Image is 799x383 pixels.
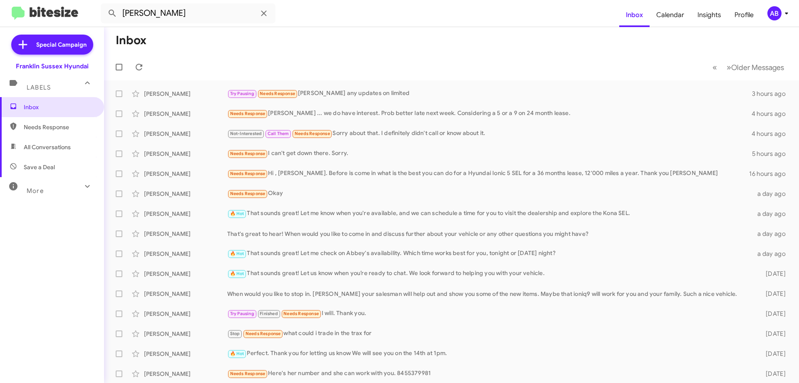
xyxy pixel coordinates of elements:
[722,59,789,76] button: Next
[731,63,784,72] span: Older Messages
[230,171,266,176] span: Needs Response
[230,251,244,256] span: 🔥 Hot
[144,250,227,258] div: [PERSON_NAME]
[227,290,752,298] div: When would you like to stop in. [PERSON_NAME] your salesman will help out and show you some of th...
[24,123,94,131] span: Needs Response
[227,349,752,358] div: Perfect. Thank you for letting us know We will see you on the 14th at 1pm.
[283,311,319,316] span: Needs Response
[227,109,752,118] div: [PERSON_NAME] ... we do have interest. Prob better late next week. Considering a 5 or a 9 on 24 m...
[268,131,289,136] span: Call Them
[767,6,782,20] div: AB
[752,230,792,238] div: a day ago
[752,310,792,318] div: [DATE]
[728,3,760,27] a: Profile
[227,189,752,198] div: Okay
[227,269,752,278] div: That sounds great! Let us know when you’re ready to chat. We look forward to helping you with you...
[227,230,752,238] div: That's great to hear! When would you like to come in and discuss further about your vehicle or an...
[16,62,89,70] div: Franklin Sussex Hyundai
[707,59,722,76] button: Previous
[712,62,717,73] span: «
[752,110,792,118] div: 4 hours ago
[227,249,752,258] div: That sounds great! Let me check on Abbey's availability. Which time works best for you, tonight o...
[227,149,752,158] div: I can't get down there. Sorry.
[295,131,330,136] span: Needs Response
[144,370,227,378] div: [PERSON_NAME]
[246,331,281,336] span: Needs Response
[144,190,227,198] div: [PERSON_NAME]
[727,62,731,73] span: »
[260,311,278,316] span: Finished
[260,91,295,96] span: Needs Response
[144,130,227,138] div: [PERSON_NAME]
[227,329,752,338] div: what could i trade in the trax for
[144,210,227,218] div: [PERSON_NAME]
[27,187,44,195] span: More
[144,230,227,238] div: [PERSON_NAME]
[116,34,146,47] h1: Inbox
[230,331,240,336] span: Stop
[36,40,87,49] span: Special Campaign
[144,310,227,318] div: [PERSON_NAME]
[619,3,650,27] a: Inbox
[230,131,262,136] span: Not-Interested
[752,90,792,98] div: 3 hours ago
[230,271,244,276] span: 🔥 Hot
[752,370,792,378] div: [DATE]
[230,211,244,216] span: 🔥 Hot
[752,210,792,218] div: a day ago
[144,110,227,118] div: [PERSON_NAME]
[691,3,728,27] a: Insights
[27,84,51,91] span: Labels
[144,290,227,298] div: [PERSON_NAME]
[749,170,792,178] div: 16 hours ago
[144,350,227,358] div: [PERSON_NAME]
[760,6,790,20] button: AB
[24,143,71,151] span: All Conversations
[230,371,266,376] span: Needs Response
[227,369,752,378] div: Here's her number and she can work with you. 8455379981
[11,35,93,55] a: Special Campaign
[752,270,792,278] div: [DATE]
[230,351,244,356] span: 🔥 Hot
[230,91,254,96] span: Try Pausing
[752,250,792,258] div: a day ago
[24,163,55,171] span: Save a Deal
[230,191,266,196] span: Needs Response
[144,330,227,338] div: [PERSON_NAME]
[752,150,792,158] div: 5 hours ago
[227,209,752,218] div: That sounds great! Let me know when you're available, and we can schedule a time for you to visit...
[227,169,749,178] div: Hi , [PERSON_NAME]. Before is come in what is the best you can do for a Hyundai Ionic 5 SEL for a...
[227,309,752,318] div: I will. Thank you.
[227,89,752,98] div: [PERSON_NAME] any updates on limited
[752,190,792,198] div: a day ago
[752,330,792,338] div: [DATE]
[230,151,266,156] span: Needs Response
[708,59,789,76] nav: Page navigation example
[101,3,275,23] input: Search
[227,129,752,138] div: Sorry about that. I definitely didn't call or know about it.
[230,311,254,316] span: Try Pausing
[650,3,691,27] a: Calendar
[752,290,792,298] div: [DATE]
[752,350,792,358] div: [DATE]
[144,170,227,178] div: [PERSON_NAME]
[144,150,227,158] div: [PERSON_NAME]
[230,111,266,116] span: Needs Response
[24,103,94,111] span: Inbox
[144,270,227,278] div: [PERSON_NAME]
[144,90,227,98] div: [PERSON_NAME]
[752,130,792,138] div: 4 hours ago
